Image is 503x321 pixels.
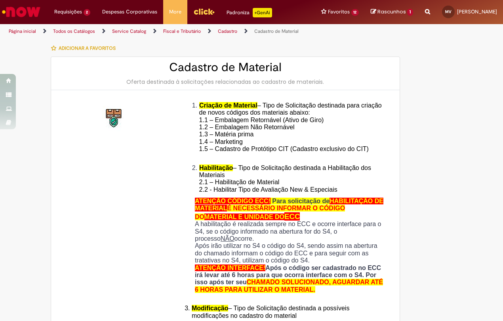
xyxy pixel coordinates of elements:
p: Após irão utilizar no S4 o código do S4, sendo assim na abertura do chamado informam o código do ... [195,242,386,264]
span: HABILITAÇÃO DE MATERIAL [195,198,383,211]
img: Cadastro de Material [102,106,127,131]
span: ECC [284,212,300,221]
button: Adicionar a Favoritos [51,40,120,57]
span: More [169,8,181,16]
span: – Tipo de Solicitação destinada a Habilitação dos Materiais 2.1 – Habilitação de Material 2.2 - H... [199,164,371,193]
a: Página inicial [9,28,36,34]
a: Fiscal e Tributário [163,28,201,34]
div: Oferta destinada à solicitações relacionadas ao cadastro de materiais. [59,78,392,86]
a: Cadastro [218,28,237,34]
h2: Cadastro de Material [59,61,392,74]
ul: Trilhas de página [6,24,330,39]
p: +GenAi [253,8,272,17]
a: Service Catalog [112,28,146,34]
span: MV [445,9,452,14]
span: CHAMADO SOLUCIONADO, AGUARDAR ATÉ 6 HORAS PARA UTILIZAR O MATERIAL. [195,279,383,293]
span: [PERSON_NAME] [457,8,497,15]
span: ATENÇÃO INTERFACE! [195,264,265,271]
span: Modificação [192,305,228,312]
span: Para solicitação de [272,198,330,204]
span: MATERIAL E UNIDADE DO [204,213,284,220]
div: Padroniza [227,8,272,17]
li: – Tipo de Solicitação destinada a possíveis modificações no cadastro do material [192,305,386,319]
u: NÃO [221,235,234,242]
span: ATENÇÃO CÓDIGO ECC! [195,198,271,204]
span: Despesas Corporativas [102,8,157,16]
span: 12 [351,9,359,16]
strong: Após o código ser cadastrado no ECC irá levar até 6 horas para que ocorra interface com o S4. Por... [195,264,383,293]
span: 2 [84,9,90,16]
span: Rascunhos [377,8,406,15]
span: Adicionar a Favoritos [59,45,116,51]
img: click_logo_yellow_360x200.png [193,6,215,17]
span: Habilitação [199,164,233,171]
a: Todos os Catálogos [53,28,95,34]
span: Requisições [54,8,82,16]
span: – Tipo de Solicitação destinada para criação de novos códigos dos materiais abaixo: 1.1 – Embalag... [199,102,382,160]
span: Favoritos [328,8,350,16]
img: ServiceNow [1,4,42,20]
p: A habilitação é realizada sempre no ECC e ocorre interface para o S4, se o código informado na ab... [195,221,386,242]
span: É NECESSÁRIO INFORMAR O CÓDIGO DO [195,205,345,220]
span: 1 [407,9,413,16]
span: Criação de Material [199,102,257,109]
a: Rascunhos [371,8,413,16]
a: Cadastro de Material [254,28,299,34]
